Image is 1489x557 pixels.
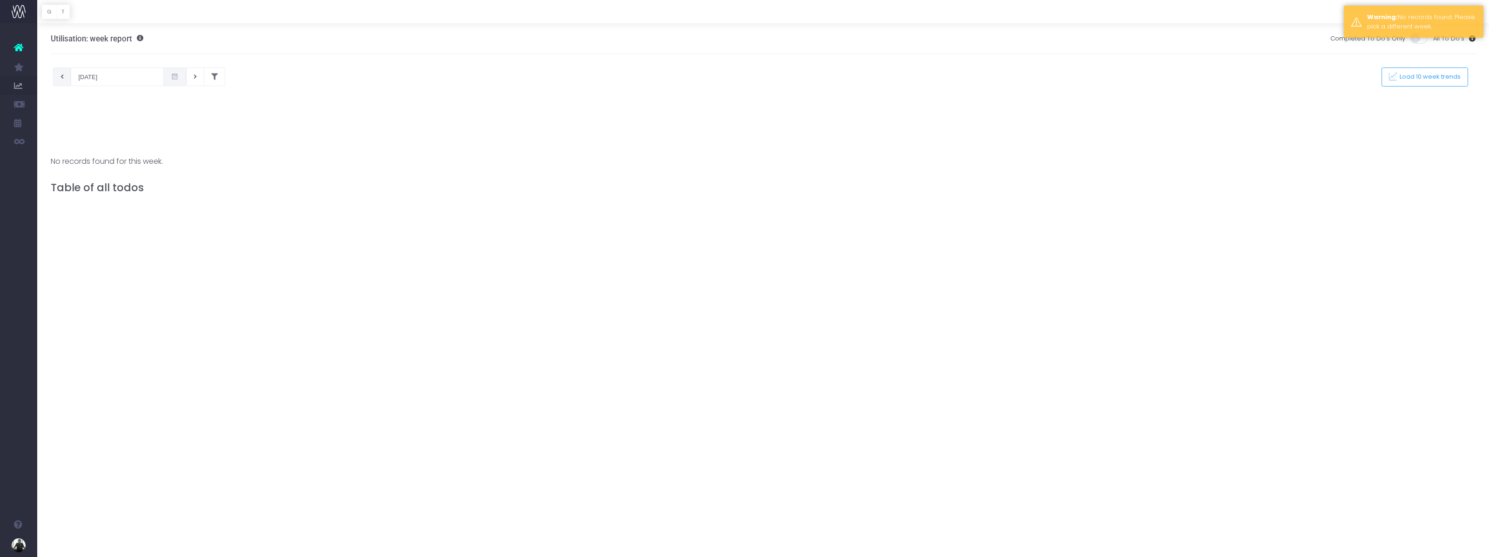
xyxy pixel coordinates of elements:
div: No records found. Please pick a different week. [1367,13,1476,31]
div: No records found for this week. [51,156,1476,167]
strong: Warning: [1367,13,1398,21]
img: images/default_profile_image.png [12,538,26,552]
span: Load 10 week trends [1397,73,1461,81]
button: G [42,5,57,19]
button: T [56,5,70,19]
h3: Table of all todos [51,181,1476,194]
span: Completed To Do's Only [1330,34,1405,43]
div: Vertical button group [42,5,70,19]
button: Load 10 week trends [1382,67,1468,87]
h3: Utilisation: week report [51,34,143,43]
span: All To Do's [1433,34,1464,43]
